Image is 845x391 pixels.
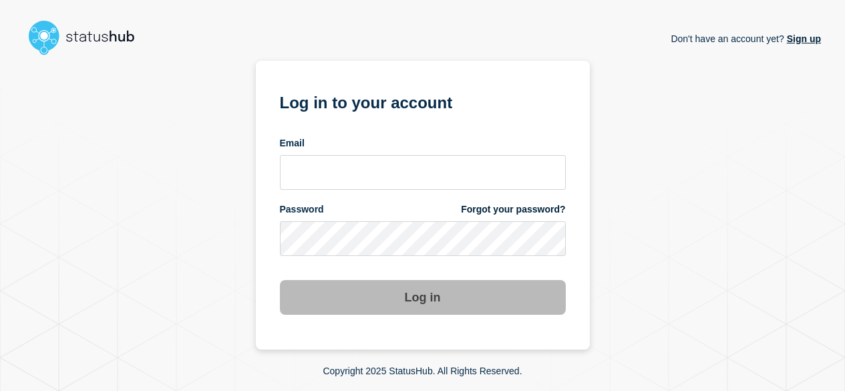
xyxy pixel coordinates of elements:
span: Password [280,203,324,216]
button: Log in [280,280,566,315]
input: email input [280,155,566,190]
a: Sign up [784,33,821,44]
p: Don't have an account yet? [671,23,821,55]
span: Email [280,137,305,150]
a: Forgot your password? [461,203,565,216]
input: password input [280,221,566,256]
p: Copyright 2025 StatusHub. All Rights Reserved. [323,366,522,376]
h1: Log in to your account [280,89,566,114]
img: StatusHub logo [24,16,151,59]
